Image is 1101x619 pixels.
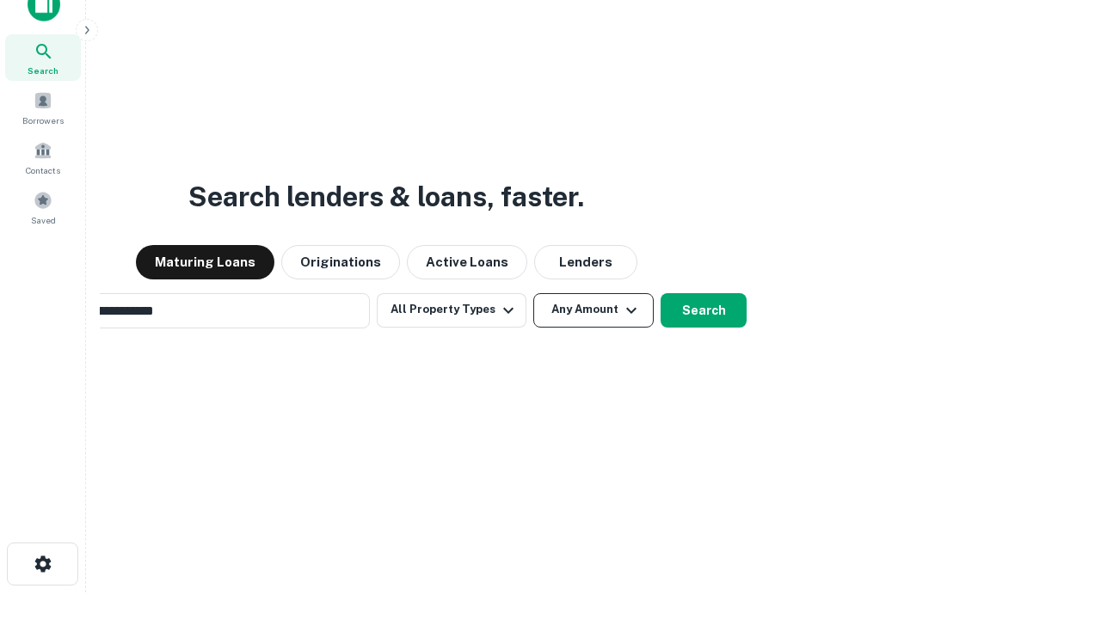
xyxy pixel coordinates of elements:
button: Search [661,293,747,328]
a: Saved [5,184,81,230]
span: Borrowers [22,113,64,127]
button: Lenders [534,245,637,279]
h3: Search lenders & loans, faster. [188,176,584,218]
a: Contacts [5,134,81,181]
span: Contacts [26,163,60,177]
span: Saved [31,213,56,227]
a: Search [5,34,81,81]
span: Search [28,64,58,77]
button: Any Amount [533,293,654,328]
a: Borrowers [5,84,81,131]
button: Originations [281,245,400,279]
button: Maturing Loans [136,245,274,279]
button: Active Loans [407,245,527,279]
button: All Property Types [377,293,526,328]
iframe: Chat Widget [1015,481,1101,564]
